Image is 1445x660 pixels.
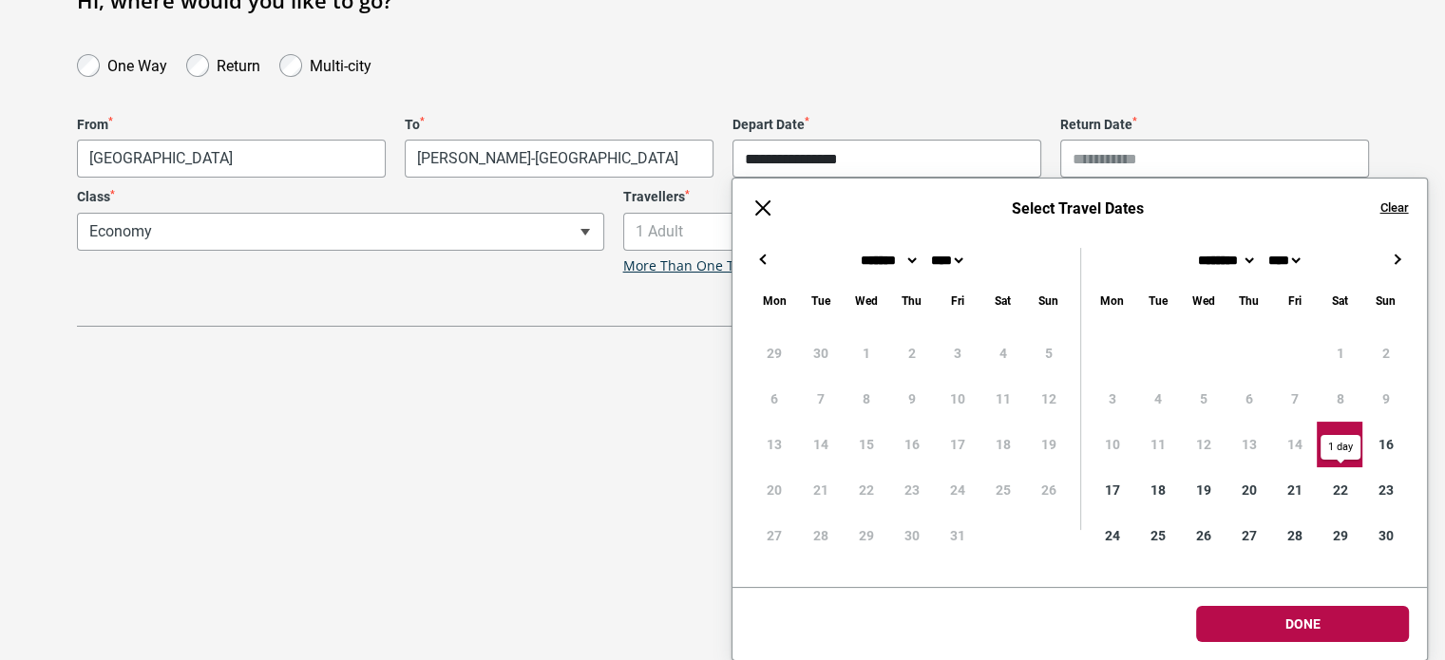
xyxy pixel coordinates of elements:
label: Class [77,189,604,205]
div: Thursday [888,290,934,311]
div: Sunday [1025,290,1071,311]
div: 28 [1271,513,1317,558]
div: Tuesday [1134,290,1180,311]
label: One Way [107,52,167,75]
div: Wednesday [843,290,888,311]
label: To [405,117,713,133]
label: Travellers [623,189,1150,205]
div: Tuesday [797,290,843,311]
span: Rome, Italy [406,141,713,177]
span: 1 Adult [623,213,1150,251]
h6: Select Travel Dates [793,199,1360,217]
span: Melbourne, Australia [78,141,385,177]
div: 21 [1271,467,1317,513]
div: 20 [1226,467,1271,513]
a: More Than One Traveller? [623,258,789,274]
button: Done [1196,606,1409,642]
div: Sunday [1362,290,1408,311]
label: Return [217,52,260,75]
div: Friday [934,290,979,311]
div: 16 [1362,422,1408,467]
span: 1 Adult [624,214,1150,250]
div: Friday [1271,290,1317,311]
div: 18 [1134,467,1180,513]
div: Monday [751,290,797,311]
span: Economy [77,213,604,251]
span: Melbourne, Australia [77,140,386,178]
button: ← [751,248,774,271]
div: 27 [1226,513,1271,558]
span: Economy [78,214,603,250]
div: 15 [1317,422,1362,467]
div: 17 [1089,467,1134,513]
div: 24 [1089,513,1134,558]
span: Rome, Italy [405,140,713,178]
label: Multi-city [310,52,371,75]
div: 22 [1317,467,1362,513]
button: → [1385,248,1408,271]
label: Return Date [1060,117,1369,133]
div: 19 [1180,467,1226,513]
label: From [77,117,386,133]
div: 30 [1362,513,1408,558]
div: Saturday [979,290,1025,311]
div: 26 [1180,513,1226,558]
div: Wednesday [1180,290,1226,311]
div: 29 [1317,513,1362,558]
div: Saturday [1317,290,1362,311]
label: Depart Date [732,117,1041,133]
div: Monday [1089,290,1134,311]
div: 25 [1134,513,1180,558]
button: Clear [1379,199,1408,217]
div: Thursday [1226,290,1271,311]
div: 23 [1362,467,1408,513]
